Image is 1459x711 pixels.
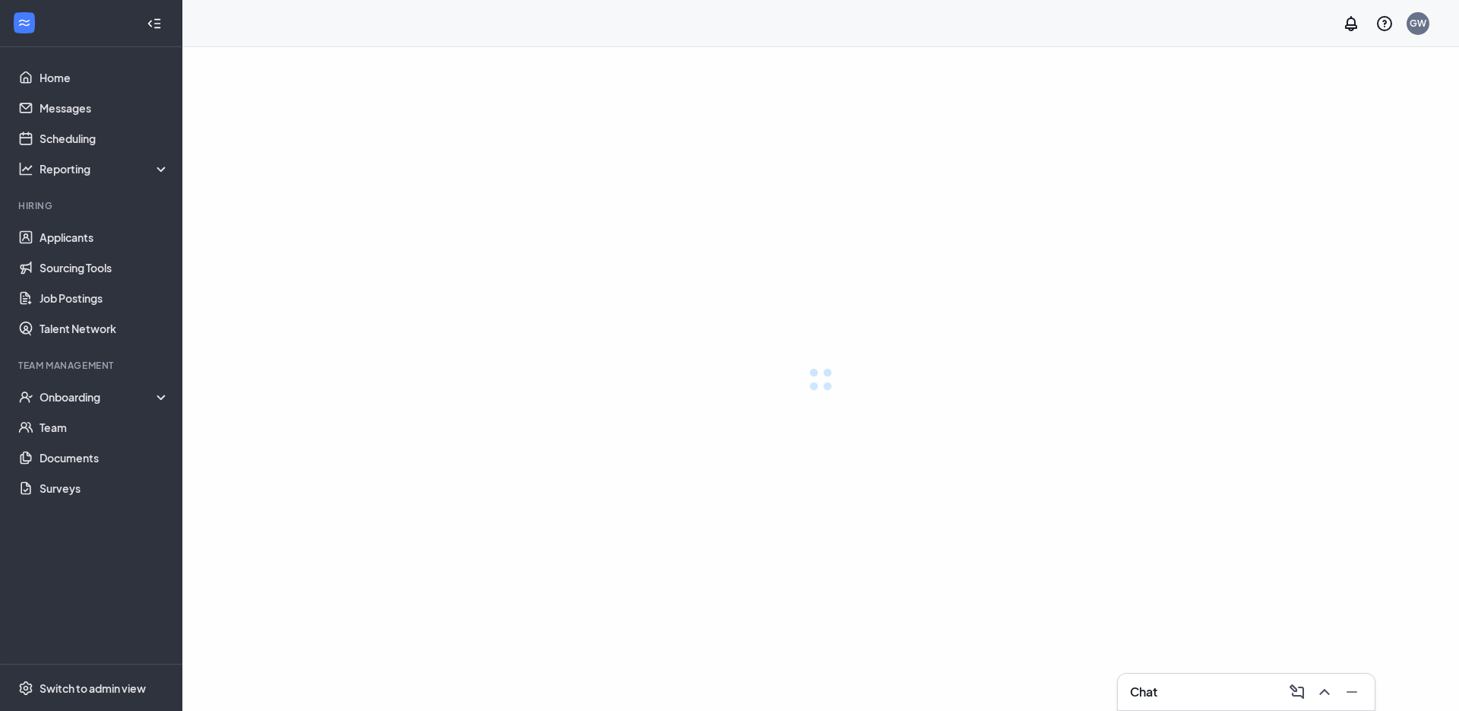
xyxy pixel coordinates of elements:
[1315,683,1334,701] svg: ChevronUp
[40,412,169,443] a: Team
[40,222,169,252] a: Applicants
[18,161,33,176] svg: Analysis
[40,389,170,405] div: Onboarding
[17,15,32,30] svg: WorkstreamLogo
[40,123,169,154] a: Scheduling
[40,62,169,93] a: Home
[18,199,166,212] div: Hiring
[40,313,169,344] a: Talent Network
[1283,680,1308,704] button: ComposeMessage
[1343,683,1361,701] svg: Minimize
[40,283,169,313] a: Job Postings
[18,681,33,696] svg: Settings
[40,252,169,283] a: Sourcing Tools
[40,473,169,503] a: Surveys
[147,16,162,31] svg: Collapse
[40,93,169,123] a: Messages
[1130,684,1157,700] h3: Chat
[1342,14,1360,33] svg: Notifications
[1338,680,1362,704] button: Minimize
[1375,14,1394,33] svg: QuestionInfo
[18,389,33,405] svg: UserCheck
[18,359,166,372] div: Team Management
[1410,17,1426,30] div: GW
[1311,680,1335,704] button: ChevronUp
[40,681,146,696] div: Switch to admin view
[40,161,170,176] div: Reporting
[1288,683,1306,701] svg: ComposeMessage
[40,443,169,473] a: Documents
